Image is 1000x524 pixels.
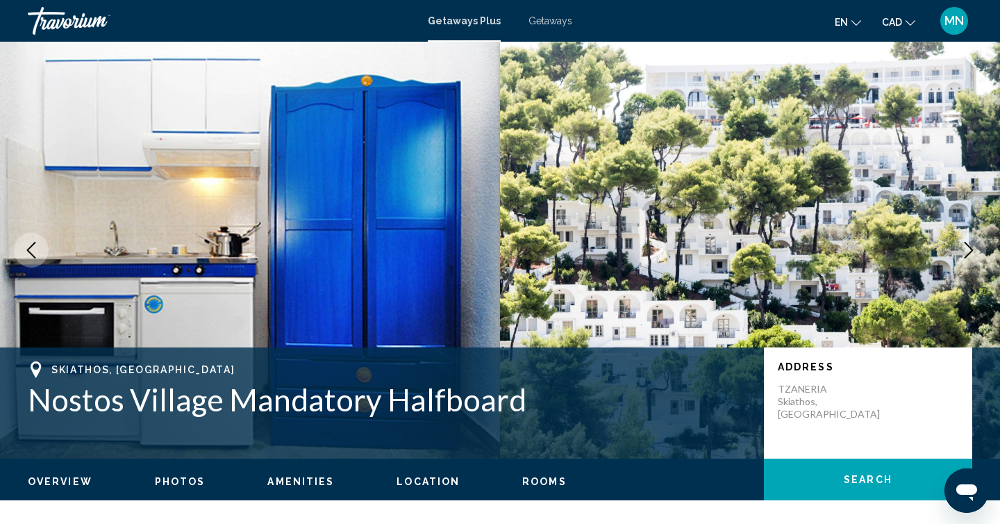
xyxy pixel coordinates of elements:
[882,17,902,28] span: CAD
[528,15,572,26] a: Getaways
[51,364,235,375] span: Skiathos, [GEOGRAPHIC_DATA]
[28,476,92,487] span: Overview
[936,6,972,35] button: User Menu
[778,383,889,420] p: TZANERIA Skiathos, [GEOGRAPHIC_DATA]
[28,475,92,488] button: Overview
[944,14,964,28] span: MN
[28,382,750,418] h1: Nostos Village Mandatory Halfboard
[428,15,501,26] a: Getaways Plus
[835,12,861,32] button: Change language
[951,233,986,268] button: Next image
[764,459,972,500] button: Search
[944,468,989,513] iframe: Button to launch messaging window
[835,17,848,28] span: en
[522,476,567,487] span: Rooms
[155,476,206,487] span: Photos
[844,475,892,486] span: Search
[397,476,460,487] span: Location
[267,476,334,487] span: Amenities
[155,475,206,488] button: Photos
[522,475,567,488] button: Rooms
[267,475,334,488] button: Amenities
[778,361,958,372] p: Address
[28,7,414,35] a: Travorium
[14,233,49,268] button: Previous image
[882,12,915,32] button: Change currency
[397,475,460,488] button: Location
